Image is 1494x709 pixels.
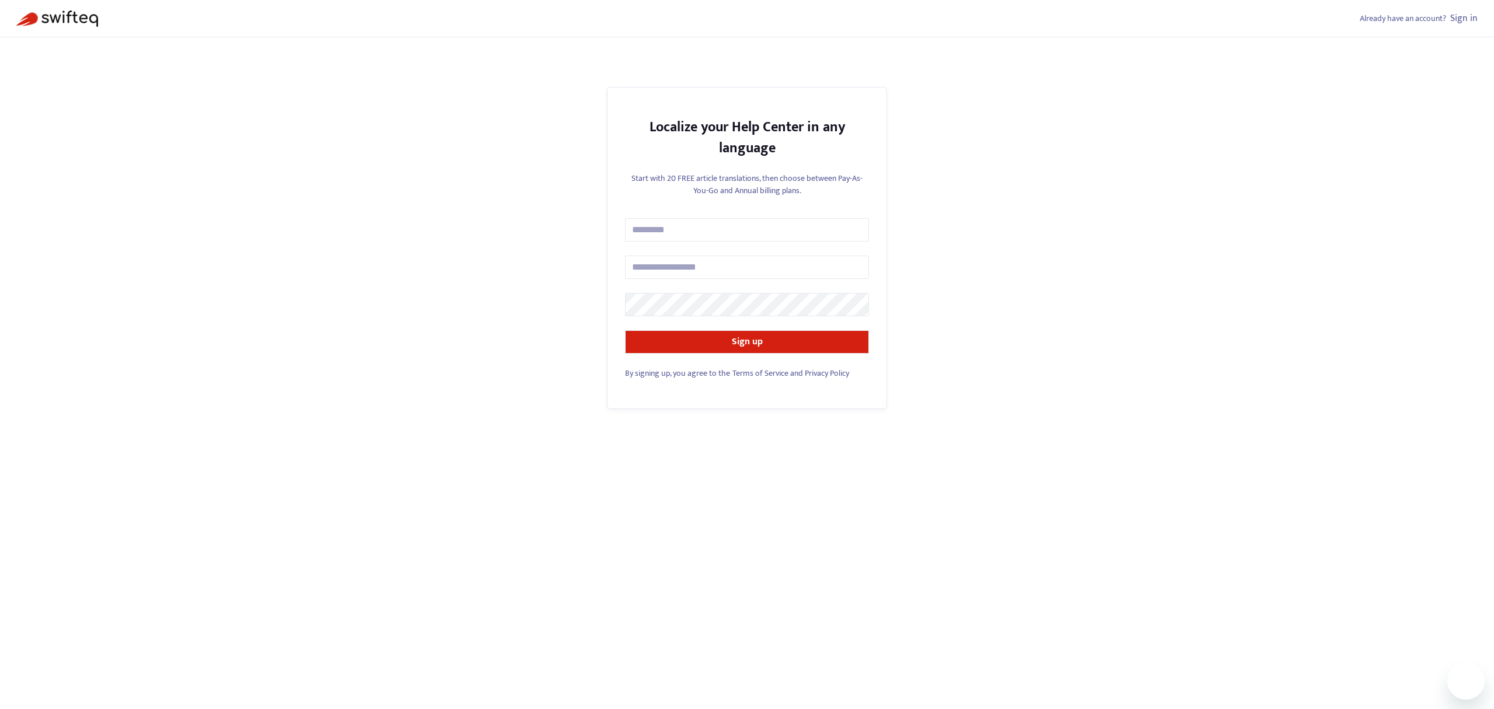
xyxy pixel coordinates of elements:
a: Terms of Service [732,366,788,380]
strong: Sign up [732,334,763,350]
span: Already have an account? [1360,12,1446,25]
iframe: Bouton de lancement de la fenêtre de messagerie [1447,662,1485,700]
div: and [625,367,869,379]
img: Swifteq [16,11,98,27]
a: Sign in [1450,11,1478,26]
span: By signing up, you agree to the [625,366,730,380]
button: Sign up [625,330,869,354]
strong: Localize your Help Center in any language [650,116,845,160]
a: Privacy Policy [805,366,849,380]
p: Start with 20 FREE article translations, then choose between Pay-As-You-Go and Annual billing plans. [625,172,869,197]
